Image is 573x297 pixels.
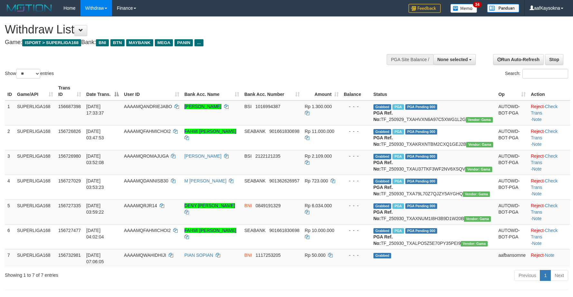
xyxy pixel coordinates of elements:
td: SUPERLIGA168 [14,249,56,267]
div: - - - [344,202,368,209]
span: PGA Pending [405,129,437,135]
a: Check Trans [531,203,558,215]
td: SUPERLIGA168 [14,150,56,175]
b: PGA Ref. No: [373,160,393,172]
span: BSI [244,153,252,159]
td: AUTOWD-BOT-PGA [496,200,528,224]
span: PGA Pending [405,203,437,209]
a: Previous [514,270,540,281]
th: Balance [341,82,371,100]
td: SUPERLIGA168 [14,125,56,150]
div: - - - [344,103,368,110]
a: Next [550,270,568,281]
span: Rp 1.300.000 [305,104,332,109]
td: TF_250930_TXAXNUM1I8H3B9D1W20B [371,200,496,224]
span: Rp 6.034.000 [305,203,332,208]
span: PANIN [174,39,193,46]
td: TF_250930_TXAU37TKF3WF2NV6XSQV [371,150,496,175]
td: SUPERLIGA168 [14,224,56,249]
span: SEABANK [244,178,266,183]
td: · [528,249,570,267]
td: 4 [5,175,14,200]
th: Bank Acc. Name: activate to sort column ascending [182,82,242,100]
img: MOTION_logo.png [5,3,54,13]
a: Check Trans [531,129,558,140]
span: Marked by aafsoycanthlai [392,104,404,110]
span: [DATE] 07:06:05 [86,253,104,264]
span: Vendor URL: https://trx31.1velocity.biz [466,142,493,147]
td: AUTOWD-BOT-PGA [496,100,528,125]
span: BNI [96,39,108,46]
span: BNI [244,253,252,258]
input: Search: [522,69,568,79]
span: MAYBANK [126,39,153,46]
span: [DATE] 04:02:04 [86,228,104,239]
th: Bank Acc. Number: activate to sort column ascending [242,82,302,100]
img: Button%20Memo.svg [450,4,477,13]
span: Marked by aafandaneth [392,129,404,135]
td: · · [528,100,570,125]
td: TF_250929_TXAHVXN6A97C5XWG1L2G [371,100,496,125]
span: Grabbed [373,104,391,110]
span: [DATE] 03:47:53 [86,129,104,140]
div: - - - [344,128,368,135]
span: Vendor URL: https://trx31.1velocity.biz [466,117,493,123]
span: 156726980 [58,153,81,159]
th: Trans ID: activate to sort column ascending [56,82,84,100]
div: Showing 1 to 7 of 7 entries [5,269,234,278]
span: PGA Pending [405,228,437,234]
span: [DATE] 03:59:22 [86,203,104,215]
span: [DATE] 17:33:37 [86,104,104,116]
span: Copy 1117253205 to clipboard [256,253,281,258]
span: 156727029 [58,178,81,183]
td: AUTOWD-BOT-PGA [496,224,528,249]
b: PGA Ref. No: [373,234,393,246]
span: Rp 50.000 [305,253,326,258]
a: M [PERSON_NAME] [184,178,227,183]
img: panduan.png [487,4,519,13]
span: Grabbed [373,129,391,135]
td: AUTOWD-BOT-PGA [496,150,528,175]
span: Grabbed [373,179,391,184]
span: Marked by aafnonsreyleab [392,203,404,209]
b: PGA Ref. No: [373,209,393,221]
span: 156727335 [58,203,81,208]
td: 5 [5,200,14,224]
span: Copy 1016994387 to clipboard [255,104,280,109]
span: 156726826 [58,129,81,134]
a: Reject [531,178,544,183]
label: Search: [505,69,568,79]
span: Grabbed [373,154,391,159]
img: Feedback.jpg [409,4,441,13]
a: Check Trans [531,153,558,165]
span: [DATE] 03:53:23 [86,178,104,190]
a: FAHMI [PERSON_NAME] [184,228,237,233]
h1: Withdraw List [5,23,376,36]
span: 156732981 [58,253,81,258]
th: Amount: activate to sort column ascending [302,82,341,100]
span: BSI [244,104,252,109]
a: FAHMI [PERSON_NAME] [184,129,237,134]
th: Date Trans.: activate to sort column descending [84,82,121,100]
span: PGA Pending [405,179,437,184]
span: AAAAMQWAHIDHIJI [124,253,166,258]
td: 1 [5,100,14,125]
th: Action [528,82,570,100]
td: TF_250930_TXA79L70Z7QJZY5AYGHQ [371,175,496,200]
a: Note [532,166,542,172]
td: 2 [5,125,14,150]
span: SEABANK [244,129,266,134]
span: MEGA [155,39,173,46]
a: DENY [PERSON_NAME] [184,203,235,208]
span: AAAAMQROMAJUGA [124,153,168,159]
span: Grabbed [373,203,391,209]
a: Note [532,191,542,196]
div: PGA Site Balance / [387,54,433,65]
span: Copy 901362626957 to clipboard [269,178,299,183]
td: AUTOWD-BOT-PGA [496,175,528,200]
span: PGA Pending [405,154,437,159]
a: Reject [531,203,544,208]
b: PGA Ref. No: [373,135,393,147]
span: ISPORT > SUPERLIGA168 [22,39,81,46]
div: - - - [344,153,368,159]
